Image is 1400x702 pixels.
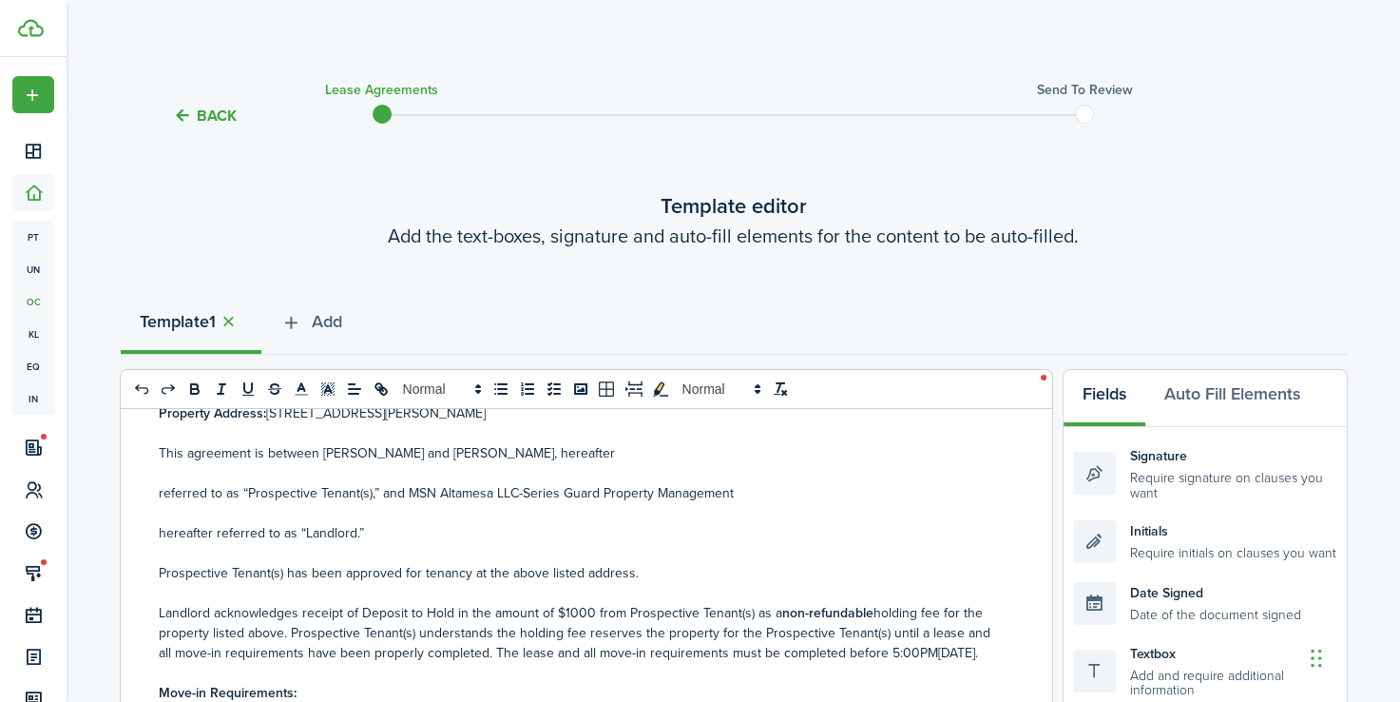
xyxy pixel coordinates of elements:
[312,309,342,335] span: Add
[159,603,1000,663] p: Landlord acknowledges receipt of Deposit to Hold in the amount of $1000 from Prospective Tenant(s...
[121,190,1347,222] wizard-step-header-title: Template editor
[1145,370,1319,427] button: Auto Fill Elements
[18,19,44,37] img: TenantCloud
[209,309,216,335] strong: 1
[567,378,594,400] button: image
[767,378,794,400] button: clean
[159,483,1000,503] p: referred to as “Prospective Tenant(s),” and MSN Altamesa LLC-Series Guard Property Management
[541,378,567,400] button: list: check
[182,378,208,400] button: bold
[594,378,621,400] button: table-better
[261,298,361,355] button: Add
[159,443,1000,463] p: This agreement is between [PERSON_NAME] and [PERSON_NAME], hereafter
[488,378,514,400] button: list: bullet
[621,378,647,400] button: pageBreak
[12,221,54,253] a: pt
[173,106,237,126] button: Back
[12,285,54,318] a: oc
[140,309,209,335] strong: Template
[235,378,261,400] button: underline
[12,253,54,285] a: un
[208,378,235,400] button: italic
[514,378,541,400] button: list: ordered
[159,563,1000,583] p: Prospective Tenant(s) has been approved for tenancy at the above listed address.
[121,222,1347,250] wizard-step-header-description: Add the text-boxes, signature and auto-fill elements for the content to be auto-filled.
[12,382,54,415] a: in
[1037,80,1133,100] h3: Send to review
[159,523,1000,543] p: hereafter referred to as “Landlord.”
[128,378,155,400] button: undo: undo
[782,603,873,623] strong: non-refundable
[261,378,288,400] button: strike
[325,80,438,100] h3: Lease Agreements
[1311,630,1322,687] div: Drag
[368,378,394,400] button: link
[159,403,266,423] strong: Property Address:
[12,76,54,113] button: Open menu
[1064,370,1145,427] button: Fields
[1084,497,1400,702] iframe: Chat Widget
[159,403,1000,423] p: [STREET_ADDRESS][PERSON_NAME]
[216,311,242,333] button: Close tab
[155,378,182,400] button: redo: redo
[12,318,54,350] a: kl
[12,350,54,382] a: eq
[647,378,674,400] button: toggleMarkYellow: markYellow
